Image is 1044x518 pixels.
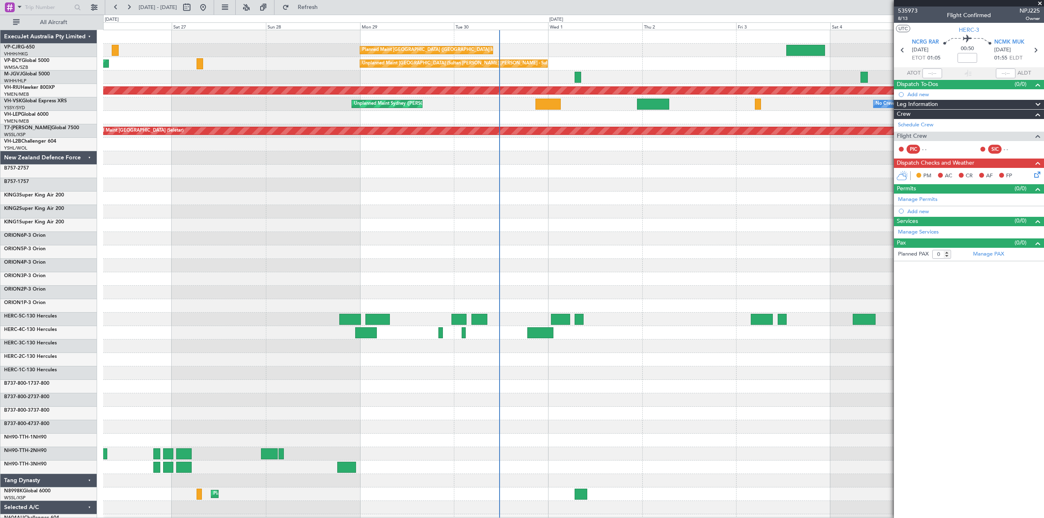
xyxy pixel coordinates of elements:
[876,98,894,110] div: No Crew
[898,15,918,22] span: 8/13
[912,54,925,62] span: ETOT
[897,184,916,194] span: Permits
[4,368,22,373] span: HERC-1
[4,220,19,225] span: KING1
[922,68,942,78] input: --:--
[454,22,548,30] div: Tue 30
[4,45,35,50] a: VP-CJRG-650
[4,206,64,211] a: KING2Super King Air 200
[4,341,57,346] a: HERC-3C-130 Hercules
[4,368,57,373] a: HERC-1C-130 Hercules
[1020,15,1040,22] span: Owner
[897,159,974,168] span: Dispatch Checks and Weather
[922,145,940,153] div: - -
[897,238,906,248] span: Pax
[4,260,24,265] span: ORION4
[927,54,940,62] span: 01:05
[172,22,266,30] div: Sat 27
[907,91,1040,98] div: Add new
[1017,69,1031,77] span: ALDT
[4,489,51,494] a: N8998KGlobal 6000
[4,273,24,278] span: ORION3
[898,228,939,236] a: Manage Services
[4,58,49,63] a: VP-BCYGlobal 5000
[4,64,28,71] a: WMSA/SZB
[897,110,911,119] span: Crew
[4,126,79,130] a: T7-[PERSON_NAME]Global 7500
[4,179,20,184] span: B757-1
[354,98,454,110] div: Unplanned Maint Sydney ([PERSON_NAME] Intl)
[4,166,20,171] span: B757-2
[4,435,46,440] a: NH90-TTH-1NH90
[4,99,22,104] span: VH-VSK
[642,22,737,30] div: Thu 2
[4,354,57,359] a: HERC-2C-130 Hercules
[88,125,184,137] div: Planned Maint [GEOGRAPHIC_DATA] (Seletar)
[736,22,830,30] div: Fri 3
[4,495,26,501] a: WSSL/XSP
[1015,184,1026,193] span: (0/0)
[4,112,21,117] span: VH-LEP
[1006,172,1012,180] span: FP
[897,132,927,141] span: Flight Crew
[945,172,952,180] span: AC
[4,395,31,399] span: B737-800-2
[4,421,49,426] a: B737-800-4737-800
[907,69,920,77] span: ATOT
[1020,7,1040,15] span: NPJ225
[4,51,28,57] a: VHHH/HKG
[4,327,22,332] span: HERC-4
[4,126,51,130] span: T7-[PERSON_NAME]
[1015,80,1026,88] span: (0/0)
[548,22,642,30] div: Wed 1
[4,260,46,265] a: ORION4P-3 Orion
[4,91,29,97] a: YMEN/MEB
[966,172,973,180] span: CR
[4,85,55,90] a: VH-RIUHawker 800XP
[4,132,26,138] a: WSSL/XSP
[279,1,327,14] button: Refresh
[4,314,57,319] a: HERC-5C-130 Hercules
[912,46,929,54] span: [DATE]
[4,381,49,386] a: B737-800-1737-800
[4,448,33,453] span: NH90-TTH-2
[4,105,25,111] a: YSSY/SYD
[266,22,360,30] div: Sun 28
[923,172,931,180] span: PM
[4,489,23,494] span: N8998K
[994,38,1024,46] span: NCMK MUK
[898,250,929,258] label: Planned PAX
[362,57,558,70] div: Unplanned Maint [GEOGRAPHIC_DATA] (Sultan [PERSON_NAME] [PERSON_NAME] - Subang)
[988,145,1002,154] div: SIC
[4,300,24,305] span: ORION1
[4,139,56,144] a: VH-L2BChallenger 604
[25,1,72,13] input: Trip Number
[4,327,57,332] a: HERC-4C-130 Hercules
[4,139,21,144] span: VH-L2B
[4,166,29,171] a: B757-2757
[362,44,498,56] div: Planned Maint [GEOGRAPHIC_DATA] ([GEOGRAPHIC_DATA] Intl)
[4,193,19,198] span: KING3
[4,421,31,426] span: B737-800-4
[986,172,993,180] span: AF
[897,100,938,109] span: Leg Information
[1009,54,1022,62] span: ELDT
[4,99,67,104] a: VH-VSKGlobal Express XRS
[898,121,933,129] a: Schedule Crew
[4,287,46,292] a: ORION2P-3 Orion
[898,196,938,204] a: Manage Permits
[896,25,910,32] button: UTC
[1015,216,1026,225] span: (0/0)
[9,16,88,29] button: All Aircraft
[4,58,22,63] span: VP-BCY
[959,26,979,34] span: HERC-3
[4,247,46,251] a: ORION5P-3 Orion
[4,72,22,77] span: M-JGVJ
[4,85,21,90] span: VH-RIU
[4,247,24,251] span: ORION5
[4,395,49,399] a: B737-800-2737-800
[4,78,27,84] a: WIHH/HLP
[4,220,64,225] a: KING1Super King Air 200
[4,118,29,124] a: YMEN/MEB
[4,381,31,386] span: B737-800-1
